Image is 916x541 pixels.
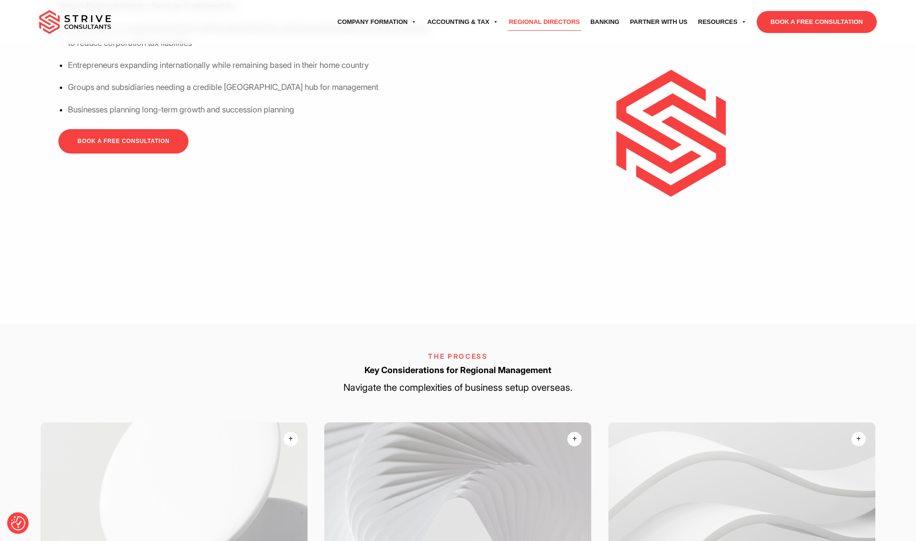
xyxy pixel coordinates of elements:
p: Entrepreneurs expanding internationally while remaining based in their home country [68,58,431,72]
strong: Key Considerations for Regional Management [364,365,552,375]
p: Groups and subsidiaries needing a credible [GEOGRAPHIC_DATA] hub for management [68,80,431,94]
a: BOOK A FREE CONSULTATION [58,129,188,154]
p: Navigate the complexities of business setup overseas. [39,380,877,396]
img: Revisit consent button [11,516,25,530]
button: Consent Preferences [11,516,25,530]
a: Company Formation [332,9,422,35]
a: BOOK A FREE CONSULTATION [757,11,877,33]
h6: THE PROCESS [39,353,877,361]
div: + [856,433,861,444]
a: Partner with Us [625,9,693,35]
a: Regional Directors [504,9,585,35]
a: Banking [585,9,625,35]
a: Accounting & Tax [422,9,504,35]
div: + [288,433,293,444]
div: + [573,433,577,444]
p: Businesses planning long-term growth and succession planning [68,102,431,117]
a: Resources [693,9,751,35]
img: main-logo.svg [39,10,111,34]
